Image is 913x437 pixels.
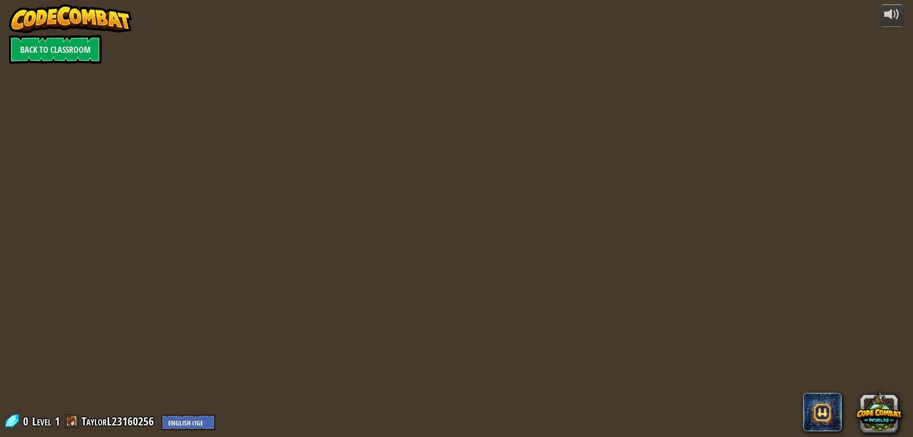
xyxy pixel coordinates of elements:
span: 0 [23,413,31,429]
span: 1 [55,413,60,429]
a: Back to Classroom [9,35,102,64]
button: CodeCombat Worlds on Roblox [856,389,902,435]
img: CodeCombat - Learn how to code by playing a game [9,4,132,33]
span: CodeCombat AI HackStack [803,393,842,431]
a: TaylorL23160256 [81,413,157,429]
button: Adjust volume [880,4,904,27]
span: Level [32,413,51,429]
